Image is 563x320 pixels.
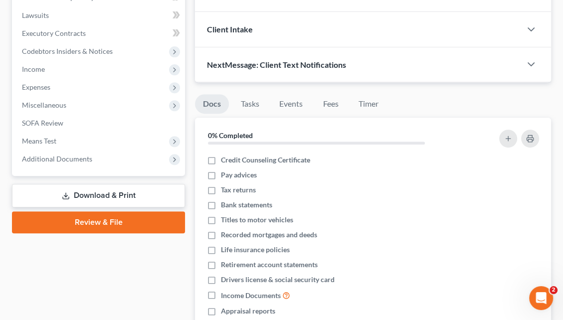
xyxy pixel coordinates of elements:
[22,83,50,91] span: Expenses
[22,11,49,19] span: Lawsuits
[14,114,185,132] a: SOFA Review
[207,24,253,34] span: Client Intake
[22,119,63,127] span: SOFA Review
[221,306,275,316] span: Appraisal reports
[233,94,267,114] a: Tasks
[221,275,335,285] span: Drivers license & social security card
[221,215,293,225] span: Titles to motor vehicles
[207,60,346,69] span: NextMessage: Client Text Notifications
[221,200,272,210] span: Bank statements
[22,101,66,109] span: Miscellaneous
[221,291,281,301] span: Income Documents
[315,94,347,114] a: Fees
[221,185,256,195] span: Tax returns
[221,245,290,255] span: Life insurance policies
[22,155,92,163] span: Additional Documents
[529,286,553,310] iframe: Intercom live chat
[550,286,558,294] span: 2
[22,47,113,55] span: Codebtors Insiders & Notices
[351,94,386,114] a: Timer
[221,230,317,240] span: Recorded mortgages and deeds
[221,260,318,270] span: Retirement account statements
[22,137,56,145] span: Means Test
[221,155,310,165] span: Credit Counseling Certificate
[22,65,45,73] span: Income
[22,29,86,37] span: Executory Contracts
[14,6,185,24] a: Lawsuits
[195,94,229,114] a: Docs
[221,170,257,180] span: Pay advices
[271,94,311,114] a: Events
[208,131,253,140] strong: 0% Completed
[12,211,185,233] a: Review & File
[14,24,185,42] a: Executory Contracts
[12,184,185,207] a: Download & Print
